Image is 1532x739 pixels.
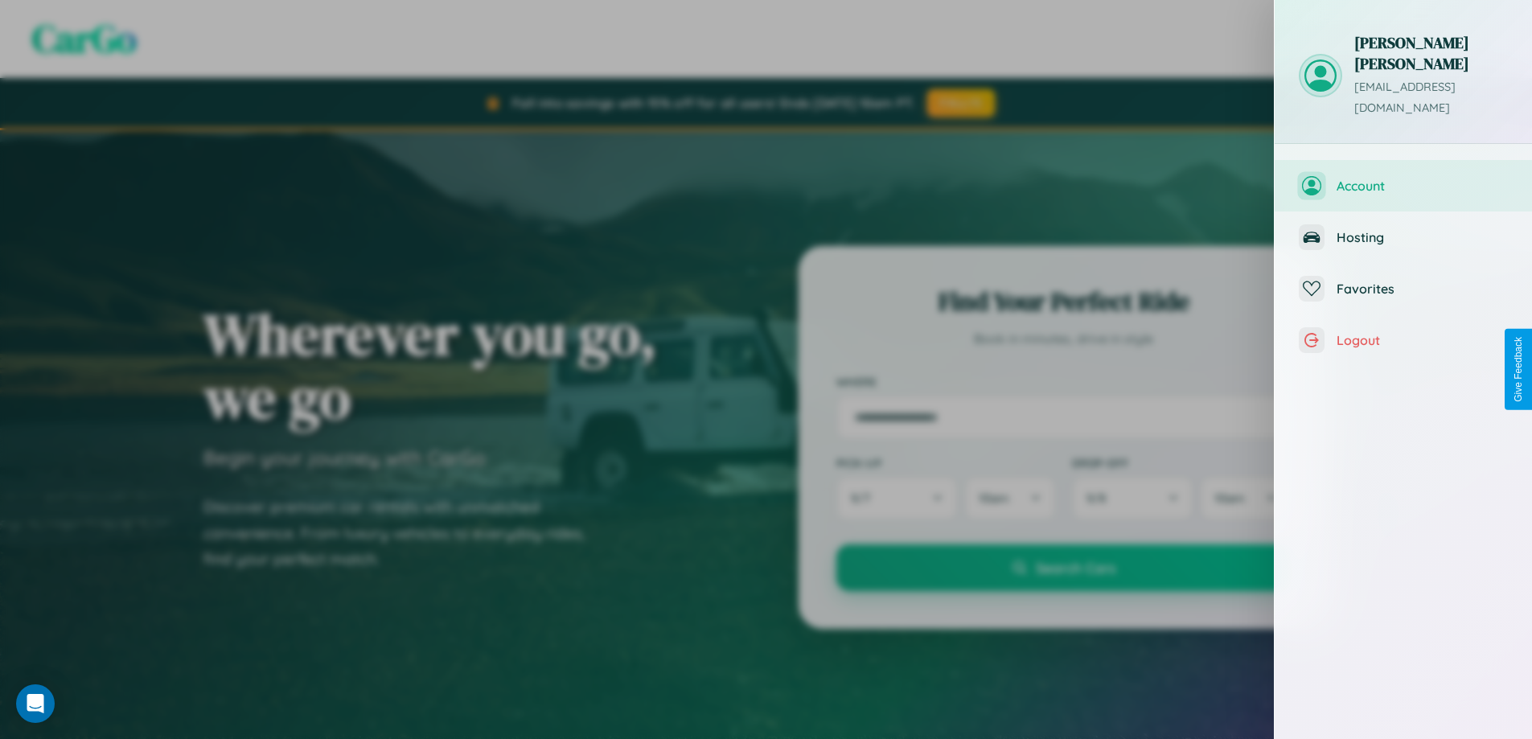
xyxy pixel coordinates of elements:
span: Favorites [1337,281,1508,297]
button: Hosting [1275,211,1532,263]
h3: [PERSON_NAME] [PERSON_NAME] [1354,32,1508,74]
span: Logout [1337,332,1508,348]
button: Logout [1275,314,1532,366]
p: [EMAIL_ADDRESS][DOMAIN_NAME] [1354,77,1508,119]
div: Open Intercom Messenger [16,684,55,723]
span: Account [1337,178,1508,194]
div: Give Feedback [1513,337,1524,402]
button: Favorites [1275,263,1532,314]
button: Account [1275,160,1532,211]
span: Hosting [1337,229,1508,245]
